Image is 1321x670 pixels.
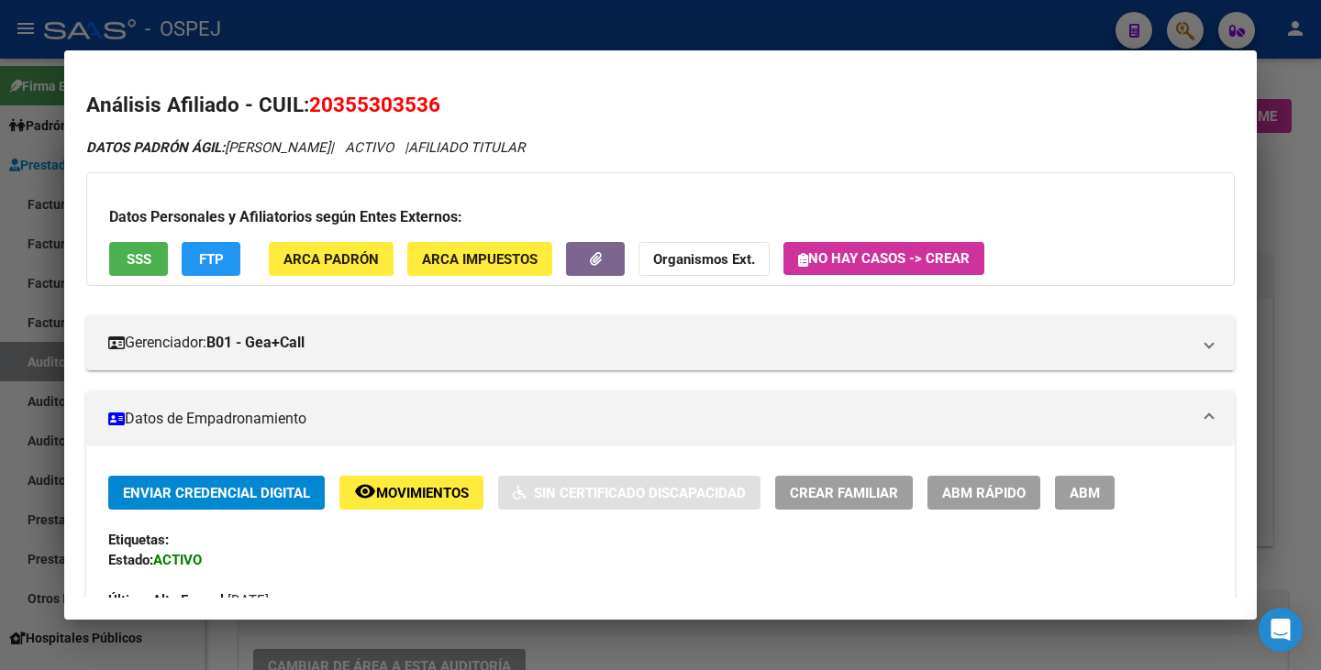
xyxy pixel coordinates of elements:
[109,206,1212,228] h3: Datos Personales y Afiliatorios según Entes Externos:
[942,485,1026,501] span: ABM Rápido
[422,251,538,268] span: ARCA Impuestos
[108,332,1191,354] mat-panel-title: Gerenciador:
[108,552,153,568] strong: Estado:
[86,391,1235,446] mat-expansion-panel-header: Datos de Empadronamiento
[108,532,169,548] strong: Etiquetas:
[86,139,225,156] strong: DATOS PADRÓN ÁGIL:
[108,408,1191,430] mat-panel-title: Datos de Empadronamiento
[339,476,483,510] button: Movimientos
[407,242,552,276] button: ARCA Impuestos
[283,251,379,268] span: ARCA Padrón
[1259,608,1303,652] div: Open Intercom Messenger
[127,251,151,268] span: SSS
[408,139,525,156] span: AFILIADO TITULAR
[798,250,970,267] span: No hay casos -> Crear
[927,476,1040,510] button: ABM Rápido
[86,139,330,156] span: [PERSON_NAME]
[199,251,224,268] span: FTP
[309,93,440,116] span: 20355303536
[1055,476,1115,510] button: ABM
[534,485,746,501] span: Sin Certificado Discapacidad
[206,332,305,354] strong: B01 - Gea+Call
[1070,485,1100,501] span: ABM
[153,552,202,568] strong: ACTIVO
[376,485,469,501] span: Movimientos
[108,592,269,609] span: [DATE]
[109,242,168,276] button: SSS
[86,315,1235,370] mat-expansion-panel-header: Gerenciador:B01 - Gea+Call
[108,476,325,510] button: Enviar Credencial Digital
[354,480,376,502] mat-icon: remove_red_eye
[108,592,228,609] strong: Última Alta Formal:
[790,485,898,501] span: Crear Familiar
[86,139,525,156] i: | ACTIVO |
[269,242,394,276] button: ARCA Padrón
[653,251,755,268] strong: Organismos Ext.
[86,90,1235,121] h2: Análisis Afiliado - CUIL:
[638,242,770,276] button: Organismos Ext.
[123,485,310,501] span: Enviar Credencial Digital
[783,242,984,275] button: No hay casos -> Crear
[775,476,913,510] button: Crear Familiar
[498,476,760,510] button: Sin Certificado Discapacidad
[182,242,240,276] button: FTP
